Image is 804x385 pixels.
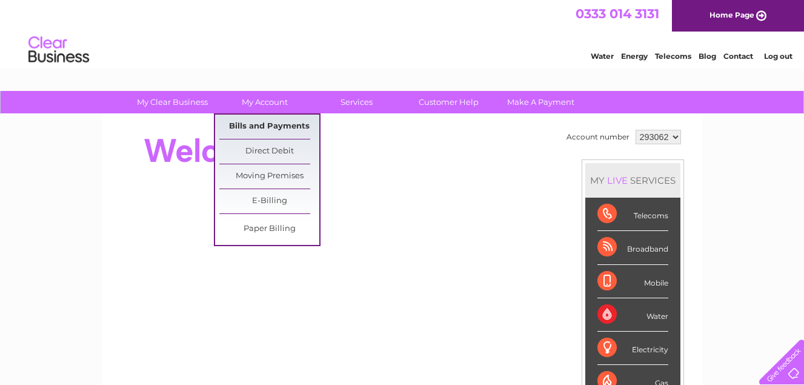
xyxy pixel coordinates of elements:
[605,175,630,186] div: LIVE
[219,139,319,164] a: Direct Debit
[597,231,668,264] div: Broadband
[597,298,668,332] div: Water
[116,7,689,59] div: Clear Business is a trading name of Verastar Limited (registered in [GEOGRAPHIC_DATA] No. 3667643...
[399,91,499,113] a: Customer Help
[699,52,716,61] a: Blog
[219,217,319,241] a: Paper Billing
[723,52,753,61] a: Contact
[597,265,668,298] div: Mobile
[563,127,633,147] td: Account number
[491,91,591,113] a: Make A Payment
[214,91,314,113] a: My Account
[122,91,222,113] a: My Clear Business
[591,52,614,61] a: Water
[219,115,319,139] a: Bills and Payments
[219,164,319,189] a: Moving Premises
[576,6,659,21] a: 0333 014 3131
[28,32,90,69] img: logo.png
[597,198,668,231] div: Telecoms
[764,52,792,61] a: Log out
[655,52,691,61] a: Telecoms
[597,332,668,365] div: Electricity
[307,91,407,113] a: Services
[585,163,680,198] div: MY SERVICES
[219,189,319,213] a: E-Billing
[621,52,648,61] a: Energy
